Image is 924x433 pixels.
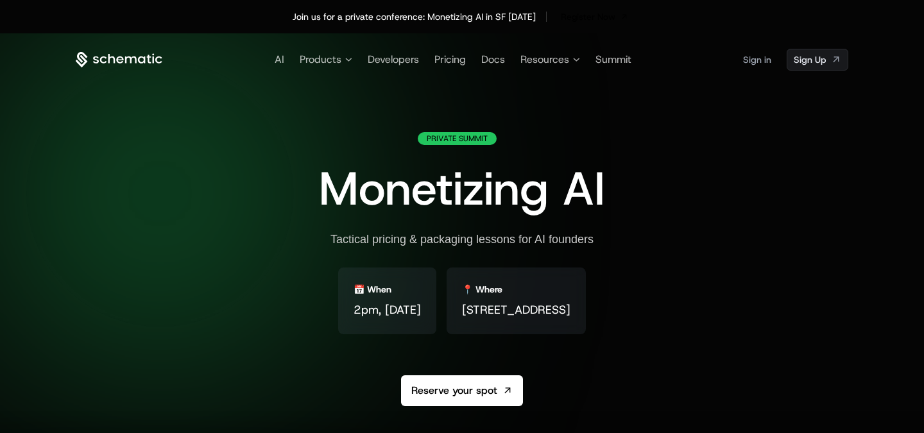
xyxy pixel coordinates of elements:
[561,10,615,23] span: Register Now
[368,53,419,66] a: Developers
[354,301,421,319] span: 2pm, [DATE]
[330,232,594,247] div: Tactical pricing & packaging lessons for AI founders
[557,8,632,26] a: [object Object]
[293,10,536,23] div: Join us for a private conference: Monetizing AI in SF [DATE]
[354,283,391,296] div: 📅 When
[418,132,497,145] div: Private Summit
[462,301,570,319] span: [STREET_ADDRESS]
[743,49,771,70] a: Sign in
[595,53,631,66] a: Summit
[794,53,826,66] span: Sign Up
[300,52,341,67] span: Products
[319,158,605,219] span: Monetizing AI
[520,52,569,67] span: Resources
[434,53,466,66] a: Pricing
[481,53,505,66] a: Docs
[401,375,523,406] a: Reserve your spot
[275,53,284,66] a: AI
[462,283,502,296] div: 📍 Where
[787,49,848,71] a: [object Object]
